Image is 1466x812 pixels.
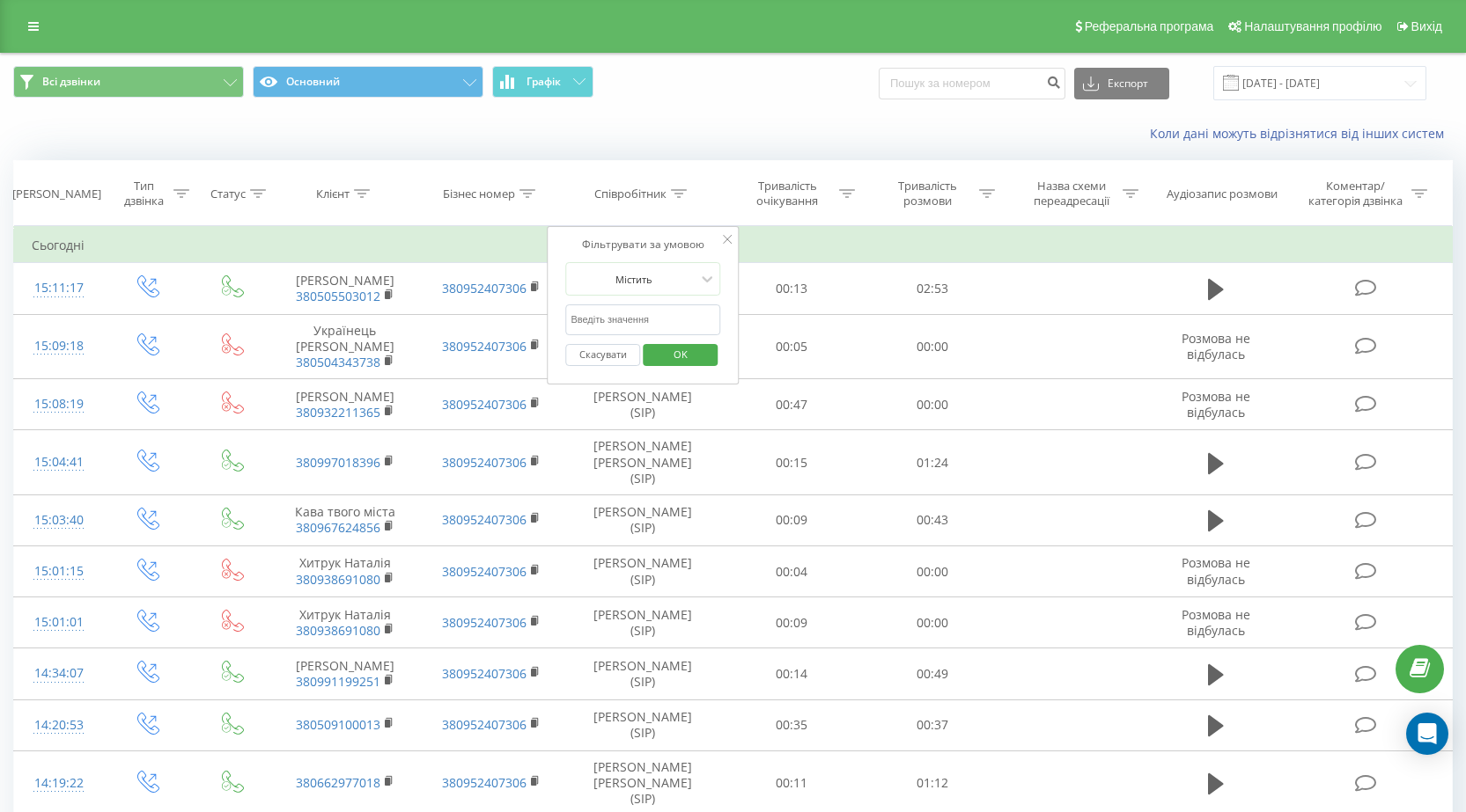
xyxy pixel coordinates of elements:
a: 380952407306 [442,716,527,733]
td: [PERSON_NAME] [272,379,418,430]
a: 380952407306 [442,396,527,413]
div: Співробітник [594,187,667,201]
td: 00:09 [721,597,862,648]
div: Тип дзвінка [119,179,168,208]
div: 15:03:40 [32,503,86,538]
td: 00:43 [862,494,1003,545]
td: 02:53 [862,263,1003,314]
span: Розмова не відбулась [1182,554,1250,587]
div: Бізнес номер [443,187,515,201]
a: 380932211365 [296,404,380,421]
td: [PERSON_NAME] (SIP) [564,597,722,648]
div: 15:09:18 [32,329,86,363]
a: Коли дані можуть відрізнятися вiд інших систем [1150,125,1453,142]
span: Вихід [1411,19,1442,33]
td: 00:35 [721,699,862,750]
div: 15:08:19 [32,387,86,421]
div: Назва схеми переадресації [1024,179,1118,208]
td: [PERSON_NAME] (SIP) [564,379,722,430]
td: 00:05 [721,314,862,379]
button: Експорт [1074,68,1169,99]
td: 00:00 [862,546,1003,597]
td: 00:13 [721,263,862,314]
div: 14:19:22 [32,766,86,801]
span: Графік [527,76,561,88]
input: Введіть значення [565,304,720,335]
a: 380504343738 [296,354,380,370]
button: Всі дзвінки [13,66,244,98]
div: Коментар/категорія дзвінка [1304,179,1407,208]
a: 380952407306 [442,338,527,355]
a: 380952407306 [442,280,527,296]
td: Українець [PERSON_NAME] [272,314,418,379]
div: Open Intercom Messenger [1406,713,1448,755]
a: 380938691080 [296,571,380,588]
td: [PERSON_NAME] [272,263,418,314]
div: Тривалість очікування [740,179,835,208]
td: 01:24 [862,430,1003,495]
td: 00:04 [721,546,862,597]
div: Клієнт [316,187,350,201]
td: Сьогодні [14,228,1453,263]
div: 14:34:07 [32,656,86,691]
a: 380997018396 [296,454,380,471]
span: Всі дзвінки [42,75,100,89]
td: 00:09 [721,494,862,545]
button: Графік [492,66,593,98]
button: Скасувати [565,344,640,366]
a: 380991199251 [296,673,380,690]
div: 15:04:41 [32,445,86,479]
button: Основний [253,66,483,98]
td: 00:00 [862,597,1003,648]
div: Аудіозапис розмови [1167,187,1278,201]
div: Фільтрувати за умовою [565,236,720,253]
div: 15:01:01 [32,605,86,640]
td: Хитрук Наталія [272,597,418,648]
span: Розмова не відбулась [1182,606,1250,639]
span: OK [656,340,705,368]
a: 380952407306 [442,774,527,791]
td: [PERSON_NAME] (SIP) [564,699,722,750]
td: [PERSON_NAME] (SIP) [564,648,722,699]
td: 00:14 [721,648,862,699]
a: 380938691080 [296,622,380,639]
a: 380505503012 [296,288,380,304]
td: 00:47 [721,379,862,430]
a: 380952407306 [442,665,527,682]
div: 15:01:15 [32,554,86,589]
div: [PERSON_NAME] [12,187,101,201]
div: 15:11:17 [32,271,86,305]
td: 00:00 [862,379,1003,430]
div: Тривалість розмови [880,179,975,208]
a: 380967624856 [296,519,380,536]
a: 380509100013 [296,716,380,733]
td: 00:49 [862,648,1003,699]
span: Налаштування профілю [1244,19,1381,33]
td: 00:15 [721,430,862,495]
td: [PERSON_NAME] [PERSON_NAME] (SIP) [564,430,722,495]
span: Розмова не відбулась [1182,330,1250,362]
a: 380952407306 [442,511,527,528]
button: OK [643,344,718,366]
td: 00:00 [862,314,1003,379]
td: [PERSON_NAME] (SIP) [564,546,722,597]
td: 00:37 [862,699,1003,750]
a: 380952407306 [442,563,527,580]
td: Кава твого міста [272,494,418,545]
td: [PERSON_NAME] [272,648,418,699]
a: 380952407306 [442,614,527,631]
td: Хитрук Наталія [272,546,418,597]
div: Статус [210,187,246,201]
td: [PERSON_NAME] (SIP) [564,494,722,545]
a: 380662977018 [296,774,380,791]
span: Розмова не відбулась [1182,388,1250,421]
span: Реферальна програма [1085,19,1214,33]
a: 380952407306 [442,454,527,471]
div: 14:20:53 [32,708,86,743]
input: Пошук за номером [879,68,1065,99]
